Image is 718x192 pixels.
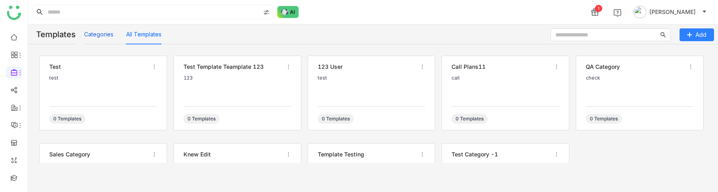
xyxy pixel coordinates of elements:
img: help.svg [613,9,621,17]
div: Templates [28,24,76,44]
div: 1 [595,5,602,12]
button: Categories [84,30,113,39]
img: avatar [633,6,646,18]
button: [PERSON_NAME] [632,6,708,18]
span: Add [696,30,706,39]
button: Add [680,28,714,41]
span: [PERSON_NAME] [649,8,696,16]
button: All Templates [126,30,161,39]
img: logo [7,6,21,20]
img: ask-buddy-normal.svg [277,6,299,18]
img: search-type.svg [263,9,270,16]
